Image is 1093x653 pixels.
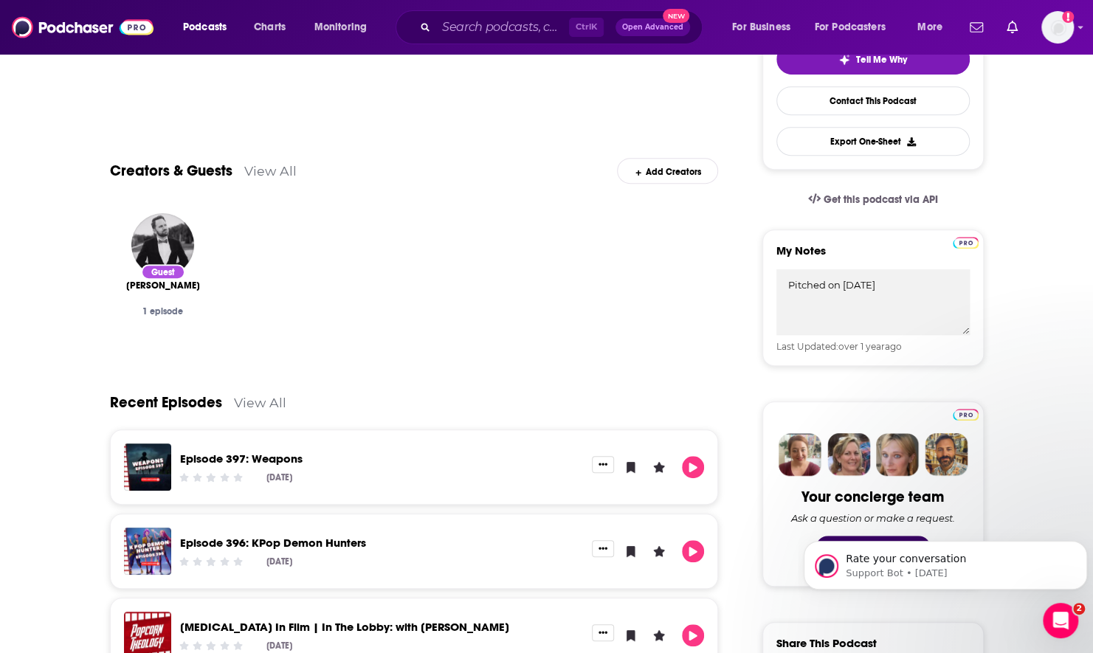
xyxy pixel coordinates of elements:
[314,17,367,38] span: Monitoring
[776,636,877,650] h3: Share This Podcast
[266,556,292,567] div: [DATE]
[124,443,171,491] img: Episode 397: Weapons
[180,620,509,634] a: Autism In Film | In The Lobby: with Mark de Grasse
[110,162,232,180] a: Creators & Guests
[617,158,718,184] div: Add Creators
[776,269,970,335] textarea: Pitched on [DATE]
[838,54,850,66] img: tell me why sparkle
[801,488,944,506] div: Your concierge team
[776,86,970,115] a: Contact This Podcast
[663,9,689,23] span: New
[1001,15,1024,40] a: Show notifications dropdown
[592,540,614,556] button: Show More Button
[173,15,246,39] button: open menu
[1041,11,1074,44] span: Logged in as nwierenga
[722,15,809,39] button: open menu
[682,624,704,646] button: Play
[805,15,907,39] button: open menu
[141,264,185,280] div: Guest
[682,456,704,478] button: Play
[234,395,286,410] a: View All
[917,17,942,38] span: More
[177,556,244,567] div: Community Rating: 0 out of 5
[124,528,171,575] img: Episode 396: KPop Demon Hunters
[266,472,292,483] div: [DATE]
[953,409,979,421] img: Podchaser Pro
[244,163,297,179] a: View All
[876,433,919,476] img: Jules Profile
[925,433,968,476] img: Jon Profile
[815,17,886,38] span: For Podcasters
[856,54,907,66] span: Tell Me Why
[776,44,970,75] button: tell me why sparkleTell Me Why
[791,512,955,524] div: Ask a question or make a request.
[953,407,979,421] a: Pro website
[732,17,790,38] span: For Business
[126,280,200,291] a: Les Lanphere
[823,193,937,206] span: Get this podcast via API
[592,624,614,640] button: Show More Button
[131,213,194,276] img: Les Lanphere
[620,540,642,562] button: Bookmark Episode
[953,235,979,249] a: Pro website
[776,127,970,156] button: Export One-Sheet
[622,24,683,31] span: Open Advanced
[304,15,386,39] button: open menu
[776,341,902,352] span: Last Updated: ago
[254,17,286,38] span: Charts
[1043,603,1078,638] iframe: Intercom live chat
[244,15,294,39] a: Charts
[180,536,366,550] a: Episode 396: KPop Demon Hunters
[964,15,989,40] a: Show notifications dropdown
[592,456,614,472] button: Show More Button
[126,280,200,291] span: [PERSON_NAME]
[180,452,303,466] a: Episode 397: Weapons
[1041,11,1074,44] button: Show profile menu
[620,624,642,646] button: Bookmark Episode
[648,624,670,646] button: Leave a Rating
[779,433,821,476] img: Sydney Profile
[122,306,204,317] div: 1 episode
[796,182,950,218] a: Get this podcast via API
[569,18,604,37] span: Ctrl K
[648,456,670,478] button: Leave a Rating
[776,243,970,269] label: My Notes
[648,540,670,562] button: Leave a Rating
[183,17,227,38] span: Podcasts
[1073,603,1085,615] span: 2
[1041,11,1074,44] img: User Profile
[12,13,154,41] img: Podchaser - Follow, Share and Rate Podcasts
[266,640,292,651] div: [DATE]
[798,510,1093,613] iframe: Intercom notifications message
[620,456,642,478] button: Bookmark Episode
[177,640,244,652] div: Community Rating: 0 out of 5
[827,433,870,476] img: Barbara Profile
[616,18,690,36] button: Open AdvancedNew
[838,341,885,352] span: over 1 year
[953,237,979,249] img: Podchaser Pro
[110,393,222,412] a: Recent Episodes
[907,15,961,39] button: open menu
[177,472,244,483] div: Community Rating: 0 out of 5
[1062,11,1074,23] svg: Add a profile image
[682,540,704,562] button: Play
[436,15,569,39] input: Search podcasts, credits, & more...
[410,10,717,44] div: Search podcasts, credits, & more...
